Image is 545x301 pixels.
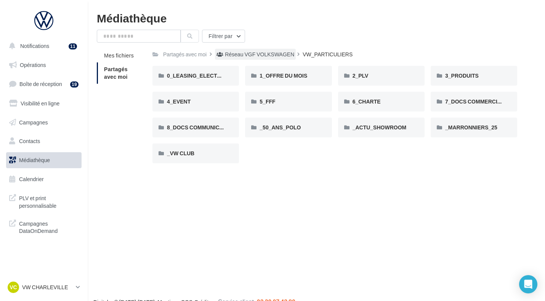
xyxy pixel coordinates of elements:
[445,98,508,105] span: 7_DOCS COMMERCIAUX
[260,98,275,105] span: 5_FFF
[97,12,536,24] div: Médiathèque
[167,124,236,131] span: 8_DOCS COMMUNICATION
[5,190,83,212] a: PLV et print personnalisable
[104,66,128,80] span: Partagés avec moi
[19,157,50,163] span: Médiathèque
[104,52,134,59] span: Mes fichiers
[20,43,49,49] span: Notifications
[353,124,407,131] span: _ACTU_SHOWROOM
[19,218,79,235] span: Campagnes DataOnDemand
[303,51,353,58] div: VW_PARTICULIERS
[5,215,83,238] a: Campagnes DataOnDemand
[19,119,48,125] span: Campagnes
[445,124,497,131] span: _MARRONNIERS_25
[5,152,83,168] a: Médiathèque
[167,98,191,105] span: 4_EVENT
[69,43,77,49] div: 11
[5,57,83,73] a: Opérations
[260,124,301,131] span: _50_ANS_POLO
[19,138,40,144] span: Contacts
[22,283,73,291] p: VW CHARLEVILLE
[20,62,46,68] span: Opérations
[19,81,62,87] span: Boîte de réception
[19,193,79,209] span: PLV et print personnalisable
[353,72,369,79] span: 2_PLV
[260,72,307,79] span: 1_OFFRE DU MOIS
[519,275,537,293] div: Open Intercom Messenger
[163,51,207,58] div: Partagés avec moi
[5,171,83,187] a: Calendrier
[19,176,44,182] span: Calendrier
[167,150,194,156] span: _VW CLUB
[6,280,82,295] a: VC VW CHARLEVILLE
[353,98,381,105] span: 6_CHARTE
[5,38,80,54] button: Notifications 11
[70,81,79,88] div: 19
[202,30,245,43] button: Filtrer par
[5,115,83,131] a: Campagnes
[5,76,83,92] a: Boîte de réception19
[5,133,83,149] a: Contacts
[167,72,234,79] span: 0_LEASING_ELECTRIQUE
[10,283,17,291] span: VC
[21,100,59,107] span: Visibilité en ligne
[225,51,294,58] div: Réseau VGF VOLKSWAGEN
[445,72,479,79] span: 3_PRODUITS
[5,96,83,111] a: Visibilité en ligne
